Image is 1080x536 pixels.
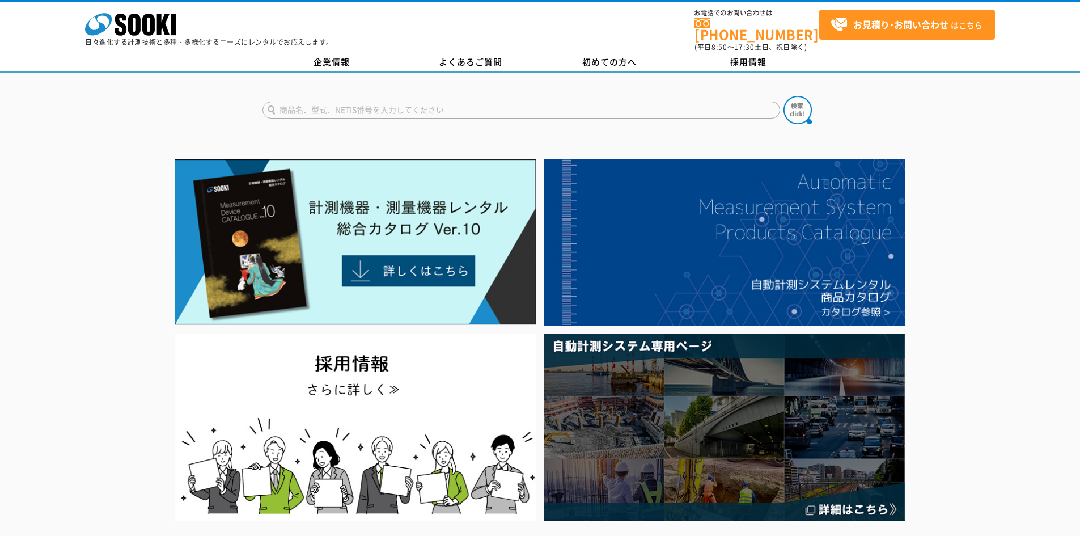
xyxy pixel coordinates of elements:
[262,54,401,71] a: 企業情報
[711,42,727,52] span: 8:50
[544,334,905,521] img: 自動計測システム専用ページ
[694,18,819,41] a: [PHONE_NUMBER]
[679,54,818,71] a: 採用情報
[853,18,948,31] strong: お見積り･お問い合わせ
[694,42,807,52] span: (平日 ～ 土日、祝日除く)
[175,334,536,521] img: SOOKI recruit
[819,10,995,40] a: お見積り･お問い合わせはこちら
[544,159,905,326] img: 自動計測システムカタログ
[85,39,333,45] p: 日々進化する計測技術と多種・多様化するニーズにレンタルでお応えします。
[694,10,819,16] span: お電話でのお問い合わせは
[401,54,540,71] a: よくあるご質問
[540,54,679,71] a: 初めての方へ
[831,16,982,33] span: はこちら
[783,96,812,124] img: btn_search.png
[262,102,780,119] input: 商品名、型式、NETIS番号を入力してください
[582,56,637,68] span: 初めての方へ
[175,159,536,325] img: Catalog Ver10
[734,42,755,52] span: 17:30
